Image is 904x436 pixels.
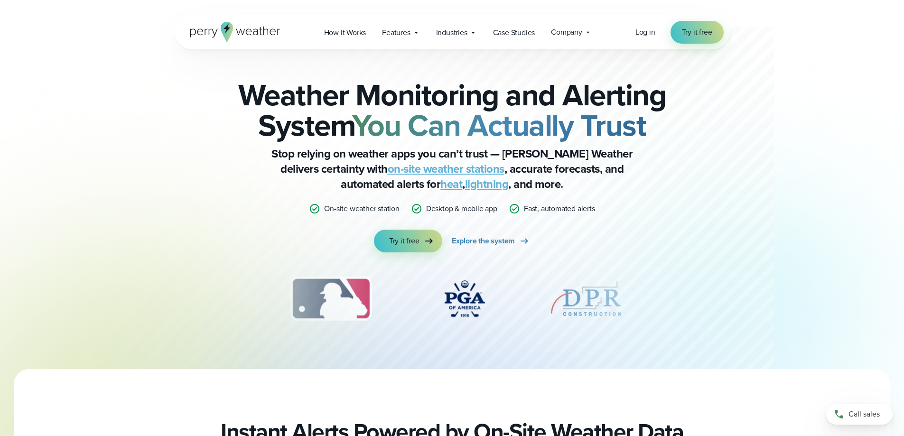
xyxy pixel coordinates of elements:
[223,80,682,140] h2: Weather Monitoring and Alerting System
[427,275,503,323] div: 4 of 12
[316,23,374,42] a: How it Works
[374,230,442,252] a: Try it free
[169,275,235,323] img: NASA.svg
[485,23,543,42] a: Case Studies
[324,203,399,214] p: On-site weather station
[524,203,595,214] p: Fast, automated alerts
[324,27,366,38] span: How it Works
[388,160,504,177] a: on-site weather stations
[389,235,419,247] span: Try it free
[548,275,624,323] img: DPR-Construction.svg
[452,230,530,252] a: Explore the system
[426,203,497,214] p: Desktop & mobile app
[223,275,682,327] div: slideshow
[452,235,515,247] span: Explore the system
[465,176,509,193] a: lightning
[826,404,893,425] a: Call sales
[548,275,624,323] div: 5 of 12
[281,275,381,323] img: MLB.svg
[551,27,582,38] span: Company
[169,275,235,323] div: 2 of 12
[848,408,880,420] span: Call sales
[493,27,535,38] span: Case Studies
[262,146,642,192] p: Stop relying on weather apps you can’t trust — [PERSON_NAME] Weather delivers certainty with , ac...
[382,27,410,38] span: Features
[635,27,655,38] a: Log in
[281,275,381,323] div: 3 of 12
[670,275,728,323] img: University-of-Georgia.svg
[682,27,712,38] span: Try it free
[352,103,646,148] strong: You Can Actually Trust
[427,275,503,323] img: PGA.svg
[635,27,655,37] span: Log in
[670,275,728,323] div: 6 of 12
[436,27,467,38] span: Industries
[440,176,462,193] a: heat
[671,21,724,44] a: Try it free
